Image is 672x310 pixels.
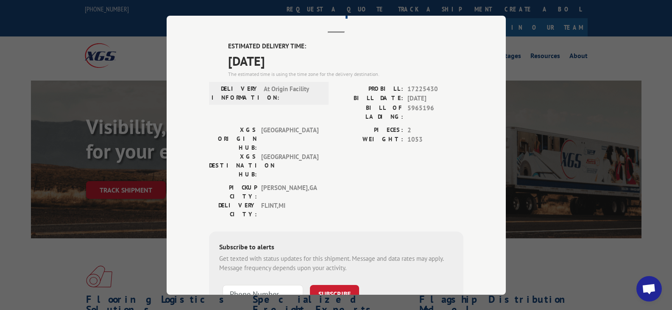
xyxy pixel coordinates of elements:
[336,94,403,103] label: BILL DATE:
[310,285,359,302] button: SUBSCRIBE
[228,51,463,70] span: [DATE]
[209,125,257,152] label: XGS ORIGIN HUB:
[636,276,662,302] a: Open chat
[264,84,321,102] span: At Origin Facility
[261,125,318,152] span: [GEOGRAPHIC_DATA]
[407,103,463,121] span: 5965196
[228,42,463,51] label: ESTIMATED DELIVERY TIME:
[219,241,453,254] div: Subscribe to alerts
[228,70,463,78] div: The estimated time is using the time zone for the delivery destination.
[223,285,303,302] input: Phone Number
[261,201,318,218] span: FLINT , MI
[219,254,453,273] div: Get texted with status updates for this shipment. Message and data rates may apply. Message frequ...
[261,183,318,201] span: [PERSON_NAME] , GA
[407,84,463,94] span: 17225430
[261,152,318,179] span: [GEOGRAPHIC_DATA]
[407,135,463,145] span: 1053
[209,183,257,201] label: PICKUP CITY:
[209,201,257,218] label: DELIVERY CITY:
[336,84,403,94] label: PROBILL:
[336,103,403,121] label: BILL OF LADING:
[336,125,403,135] label: PIECES:
[407,125,463,135] span: 2
[209,4,463,20] h2: Track Shipment
[336,135,403,145] label: WEIGHT:
[212,84,259,102] label: DELIVERY INFORMATION:
[209,152,257,179] label: XGS DESTINATION HUB:
[407,94,463,103] span: [DATE]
